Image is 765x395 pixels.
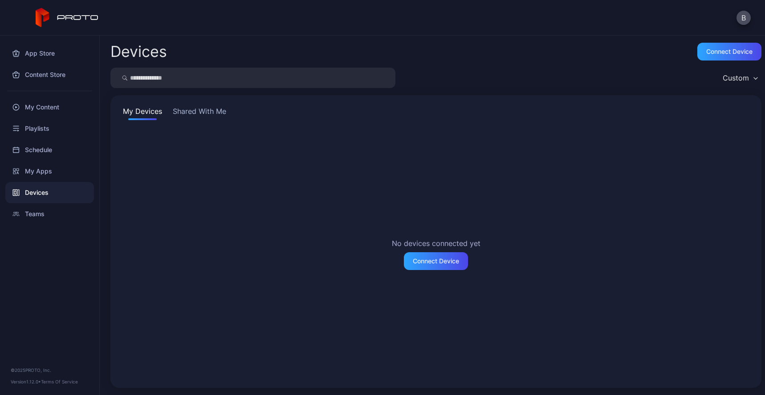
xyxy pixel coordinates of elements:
[11,379,41,384] span: Version 1.12.0 •
[404,252,468,270] button: Connect Device
[5,97,94,118] a: My Content
[723,73,749,82] div: Custom
[171,106,228,120] button: Shared With Me
[5,118,94,139] a: Playlists
[737,11,751,25] button: B
[5,161,94,182] a: My Apps
[110,44,167,60] h2: Devices
[11,367,89,374] div: © 2025 PROTO, Inc.
[5,139,94,161] a: Schedule
[5,203,94,225] a: Teams
[5,182,94,203] a: Devices
[5,64,94,85] a: Content Store
[41,379,78,384] a: Terms Of Service
[121,106,164,120] button: My Devices
[413,258,459,265] div: Connect Device
[706,48,753,55] div: Connect device
[5,43,94,64] a: App Store
[392,238,480,249] h2: No devices connected yet
[718,68,761,88] button: Custom
[697,43,761,60] button: Connect device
